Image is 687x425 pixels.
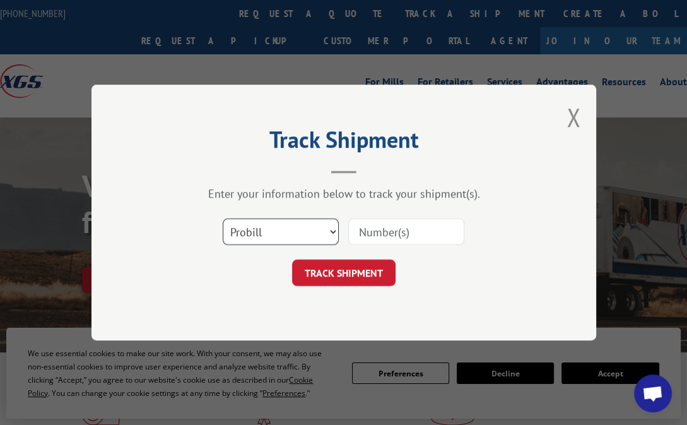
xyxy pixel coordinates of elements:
div: Enter your information below to track your shipment(s). [155,186,533,201]
a: Open chat [634,374,672,412]
input: Number(s) [348,218,464,245]
button: Close modal [567,100,580,134]
button: TRACK SHIPMENT [292,260,396,286]
h2: Track Shipment [155,131,533,155]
